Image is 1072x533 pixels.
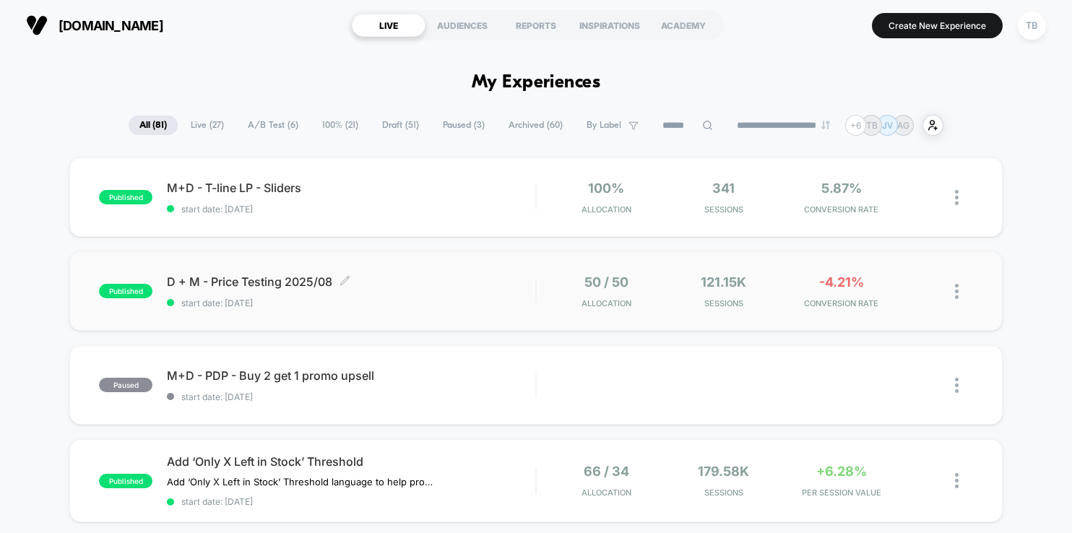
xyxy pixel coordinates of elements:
[872,13,1003,38] button: Create New Experience
[582,204,631,214] span: Allocation
[786,487,896,498] span: PER SESSION VALUE
[432,116,496,135] span: Paused ( 3 )
[26,14,48,36] img: Visually logo
[22,14,168,37] button: [DOMAIN_NAME]
[669,298,779,308] span: Sessions
[897,120,909,131] p: AG
[1013,11,1050,40] button: TB
[816,464,867,479] span: +6.28%
[167,274,535,289] span: D + M - Price Testing 2025/08
[582,298,631,308] span: Allocation
[882,120,893,131] p: JV
[955,284,959,299] img: close
[701,274,746,290] span: 121.15k
[59,18,163,33] span: [DOMAIN_NAME]
[584,464,629,479] span: 66 / 34
[955,190,959,205] img: close
[99,378,152,392] span: paused
[786,204,896,214] span: CONVERSION RATE
[425,14,499,37] div: AUDIENCES
[647,14,720,37] div: ACADEMY
[1018,12,1046,40] div: TB
[845,115,866,136] div: + 6
[352,14,425,37] div: LIVE
[167,391,535,402] span: start date: [DATE]
[498,116,574,135] span: Archived ( 60 )
[821,121,830,129] img: end
[955,378,959,393] img: close
[786,298,896,308] span: CONVERSION RATE
[167,454,535,469] span: Add ‘Only X Left in Stock’ Threshold
[167,496,535,507] span: start date: [DATE]
[955,473,959,488] img: close
[669,487,779,498] span: Sessions
[866,120,878,131] p: TB
[167,298,535,308] span: start date: [DATE]
[237,116,309,135] span: A/B Test ( 6 )
[584,274,628,290] span: 50 / 50
[573,14,647,37] div: INSPIRATIONS
[698,464,749,479] span: 179.58k
[499,14,573,37] div: REPORTS
[582,487,631,498] span: Allocation
[167,181,535,195] span: M+D - T-line LP - Sliders
[371,116,430,135] span: Draft ( 51 )
[712,181,735,196] span: 341
[99,474,152,488] span: published
[167,476,435,487] span: Add ‘Only X Left in Stock’ Threshold language to help promote urgency
[311,116,369,135] span: 100% ( 21 )
[180,116,235,135] span: Live ( 27 )
[167,368,535,383] span: M+D - PDP - Buy 2 get 1 promo upsell
[472,72,601,93] h1: My Experiences
[167,204,535,214] span: start date: [DATE]
[129,116,178,135] span: All ( 81 )
[819,274,864,290] span: -4.21%
[587,120,621,131] span: By Label
[99,190,152,204] span: published
[99,284,152,298] span: published
[821,181,862,196] span: 5.87%
[669,204,779,214] span: Sessions
[588,181,624,196] span: 100%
